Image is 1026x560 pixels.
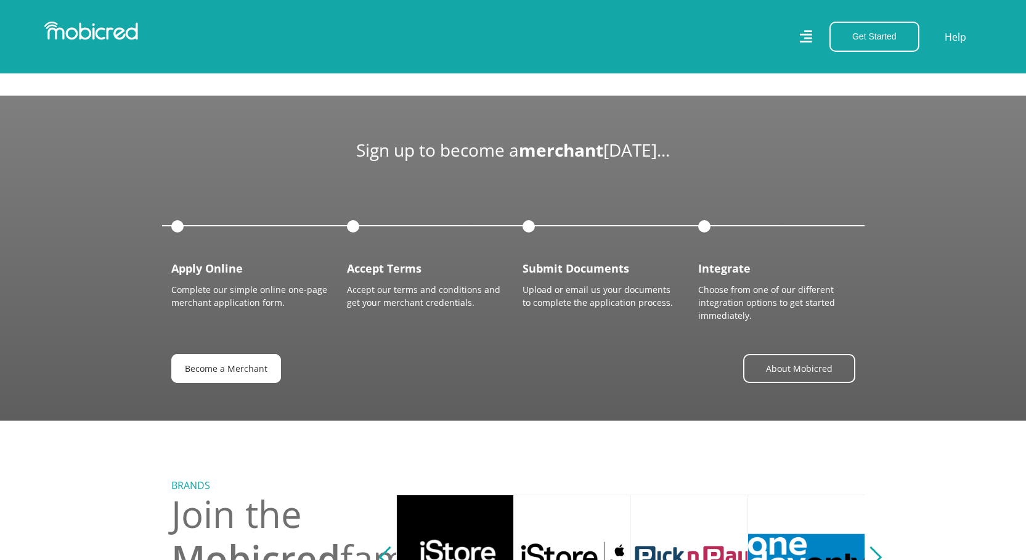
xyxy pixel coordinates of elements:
h3: Sign up to become a [DATE]... [171,140,855,161]
span: merchant [519,138,603,162]
a: Become a Merchant [171,354,281,383]
p: Upload or email us your documents to complete the application process. [523,283,680,309]
p: Accept our terms and conditions and get your merchant credentials. [347,283,504,309]
p: Choose from one of our different integration options to get started immediately. [698,283,855,322]
h4: Submit Documents [523,262,680,276]
img: Mobicred [44,22,138,40]
a: Help [944,29,967,45]
p: Complete our simple online one-page merchant application form. [171,283,328,309]
button: Get Started [829,22,919,52]
h4: Apply Online [171,262,328,276]
h5: Brands [171,480,387,492]
a: About Mobicred [743,354,855,383]
h4: Integrate [698,262,855,276]
h4: Accept Terms [347,262,504,276]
